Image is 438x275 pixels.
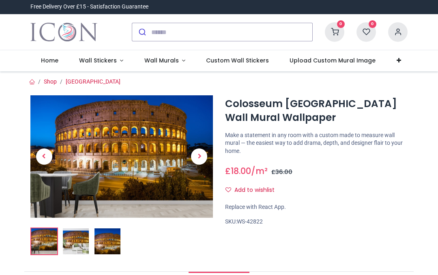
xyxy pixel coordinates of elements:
[225,183,281,197] button: Add to wishlistAdd to wishlist
[225,203,408,211] div: Replace with React App.
[225,165,251,177] span: £
[237,3,408,11] iframe: Customer reviews powered by Trustpilot
[31,228,57,254] img: Colosseum Rome Wall Mural Wallpaper
[206,56,269,64] span: Custom Wall Stickers
[337,20,345,28] sup: 0
[79,56,117,64] span: Wall Stickers
[369,20,376,28] sup: 0
[36,148,52,165] span: Previous
[225,218,408,226] div: SKU:
[94,228,120,254] img: WS-42822-03
[144,56,179,64] span: Wall Murals
[237,218,263,225] span: WS-42822
[132,23,151,41] button: Submit
[225,97,408,125] h1: Colosseum [GEOGRAPHIC_DATA] Wall Mural Wallpaper
[66,78,120,85] a: [GEOGRAPHIC_DATA]
[44,78,57,85] a: Shop
[290,56,376,64] span: Upload Custom Mural Image
[30,3,148,11] div: Free Delivery Over £15 - Satisfaction Guarantee
[271,168,292,176] span: £
[30,114,58,199] a: Previous
[63,228,89,254] img: WS-42822-02
[356,28,376,35] a: 0
[41,56,58,64] span: Home
[30,21,97,43] a: Logo of Icon Wall Stickers
[275,168,292,176] span: 36.00
[225,131,408,155] p: Make a statement in any room with a custom made to measure wall mural — the easiest way to add dr...
[30,95,213,217] img: Colosseum Rome Wall Mural Wallpaper
[225,187,231,193] i: Add to wishlist
[69,50,134,71] a: Wall Stickers
[186,114,213,199] a: Next
[325,28,344,35] a: 0
[30,21,97,43] img: Icon Wall Stickers
[231,165,251,177] span: 18.00
[134,50,196,71] a: Wall Murals
[191,148,207,165] span: Next
[251,165,268,177] span: /m²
